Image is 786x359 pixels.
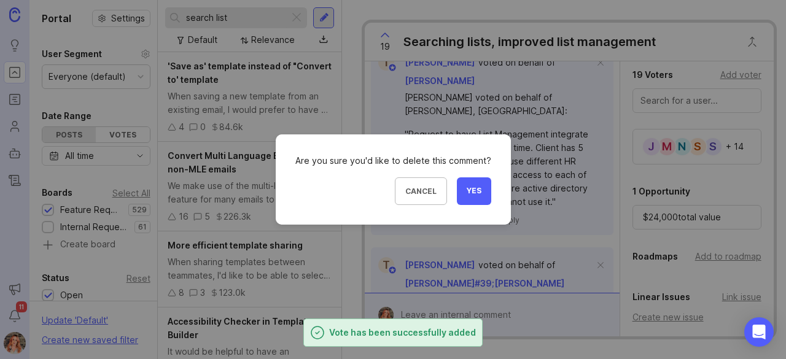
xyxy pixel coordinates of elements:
div: Are you sure you'd like to delete this comment? [295,154,491,168]
div: Open Intercom Messenger [744,317,774,347]
button: Yes [457,177,491,205]
span: Cancel [405,187,437,196]
button: Cancel [395,177,447,205]
span: Yes [467,186,481,196]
